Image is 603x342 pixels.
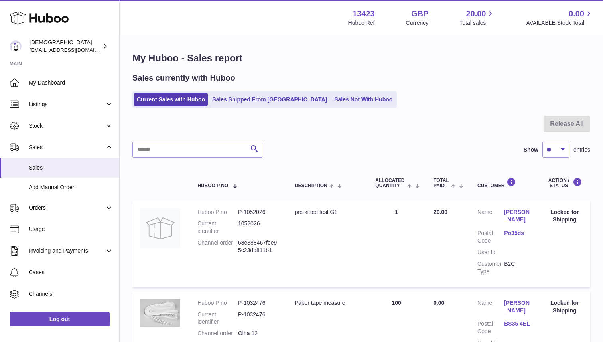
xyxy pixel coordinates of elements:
[29,79,113,87] span: My Dashboard
[197,299,238,307] dt: Huboo P no
[573,146,590,154] span: entries
[238,239,279,254] dd: 68e388467fee95c23db811b1
[238,208,279,216] dd: P-1052026
[466,8,486,19] span: 20.00
[367,200,426,287] td: 1
[29,225,113,233] span: Usage
[477,208,504,225] dt: Name
[29,290,113,298] span: Channels
[459,8,495,27] a: 20.00 Total sales
[29,144,105,151] span: Sales
[132,52,590,65] h1: My Huboo - Sales report
[295,299,360,307] div: Paper tape measure
[197,239,238,254] dt: Channel order
[411,8,428,19] strong: GBP
[238,220,279,235] dd: 1052026
[477,320,504,335] dt: Postal Code
[29,204,105,212] span: Orders
[197,311,238,326] dt: Current identifier
[526,8,593,27] a: 0.00 AVAILABLE Stock Total
[30,47,117,53] span: [EMAIL_ADDRESS][DOMAIN_NAME]
[197,183,228,188] span: Huboo P no
[29,101,105,108] span: Listings
[348,19,375,27] div: Huboo Ref
[29,122,105,130] span: Stock
[477,260,504,275] dt: Customer Type
[477,249,504,256] dt: User Id
[10,40,22,52] img: olgazyuz@outlook.com
[504,208,531,223] a: [PERSON_NAME]
[29,269,113,276] span: Cases
[29,184,113,191] span: Add Manual Order
[569,8,584,19] span: 0.00
[197,330,238,337] dt: Channel order
[477,229,504,245] dt: Postal Code
[406,19,429,27] div: Currency
[29,164,113,172] span: Sales
[375,178,405,188] span: ALLOCATED Quantity
[504,260,531,275] dd: B2C
[134,93,208,106] a: Current Sales with Huboo
[132,73,235,83] h2: Sales currently with Huboo
[29,247,105,255] span: Invoicing and Payments
[238,299,279,307] dd: P-1032476
[353,8,375,19] strong: 13423
[547,178,582,188] div: Action / Status
[477,299,504,316] dt: Name
[524,146,538,154] label: Show
[434,300,444,306] span: 0.00
[30,39,101,54] div: [DEMOGRAPHIC_DATA]
[197,208,238,216] dt: Huboo P no
[140,299,180,327] img: 1739881904.png
[477,178,531,188] div: Customer
[10,312,110,326] a: Log out
[209,93,330,106] a: Sales Shipped From [GEOGRAPHIC_DATA]
[331,93,395,106] a: Sales Not With Huboo
[547,208,582,223] div: Locked for Shipping
[504,320,531,328] a: BS35 4EL
[295,183,327,188] span: Description
[238,330,279,337] dd: Olha 12
[238,311,279,326] dd: P-1032476
[434,209,447,215] span: 20.00
[526,19,593,27] span: AVAILABLE Stock Total
[459,19,495,27] span: Total sales
[434,178,449,188] span: Total paid
[504,299,531,314] a: [PERSON_NAME]
[547,299,582,314] div: Locked for Shipping
[504,229,531,237] a: Po35ds
[197,220,238,235] dt: Current identifier
[295,208,360,216] div: pre-kitted test G1
[140,208,180,248] img: no-photo.jpg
